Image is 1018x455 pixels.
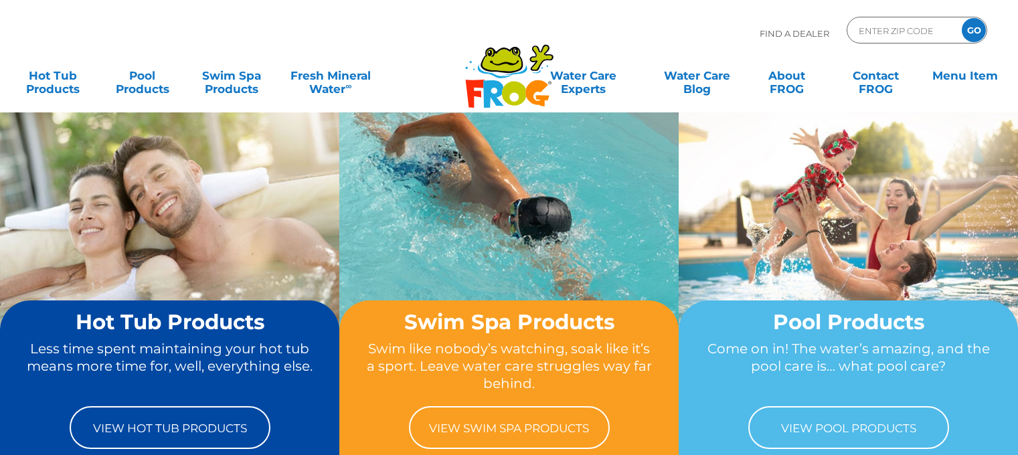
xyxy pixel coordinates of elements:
[25,340,314,393] p: Less time spent maintaining your hot tub means more time for, well, everything else.
[747,62,826,89] a: AboutFROG
[13,62,92,89] a: Hot TubProducts
[409,406,610,449] a: View Swim Spa Products
[704,340,993,393] p: Come on in! The water’s amazing, and the pool care is… what pool care?
[365,310,653,333] h2: Swim Spa Products
[345,81,351,91] sup: ∞
[658,62,737,89] a: Water CareBlog
[704,310,993,333] h2: Pool Products
[281,62,380,89] a: Fresh MineralWater∞
[760,17,829,50] p: Find A Dealer
[25,310,314,333] h2: Hot Tub Products
[519,62,648,89] a: Water CareExperts
[925,62,1004,89] a: Menu Item
[748,406,949,449] a: View Pool Products
[192,62,271,89] a: Swim SpaProducts
[365,340,653,393] p: Swim like nobody’s watching, soak like it’s a sport. Leave water care struggles way far behind.
[70,406,270,449] a: View Hot Tub Products
[962,18,986,42] input: GO
[458,27,561,108] img: Frog Products Logo
[679,112,1018,365] img: home-banner-pool-short
[339,112,679,365] img: home-banner-swim-spa-short
[102,62,181,89] a: PoolProducts
[836,62,915,89] a: ContactFROG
